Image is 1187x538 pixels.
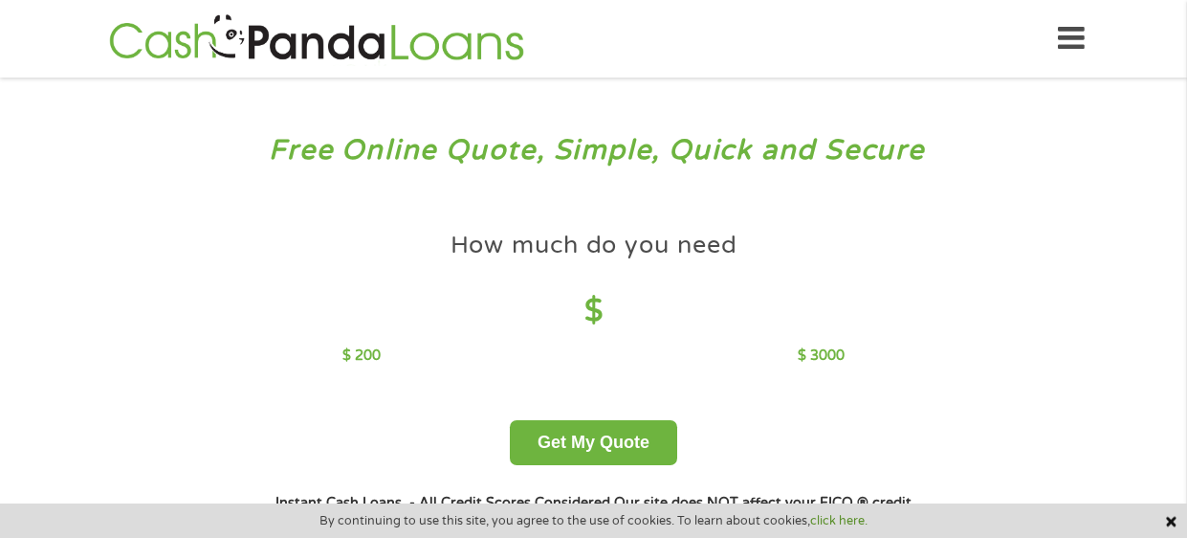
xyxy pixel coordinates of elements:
h3: Free Online Quote, Simple, Quick and Secure [55,133,1132,168]
img: GetLoanNow Logo [103,11,530,66]
h4: How much do you need [451,230,737,261]
a: click here. [810,513,868,528]
p: $ 200 [342,346,381,367]
span: By continuing to use this site, you agree to the use of cookies. To learn about cookies, [319,514,868,527]
button: Get My Quote [510,420,677,465]
h4: $ [342,292,845,331]
strong: Instant Cash Loans - All Credit Scores Considered [275,495,610,511]
p: $ 3000 [798,346,845,367]
strong: Our site does NOT affect your FICO ® credit score* [368,495,912,534]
